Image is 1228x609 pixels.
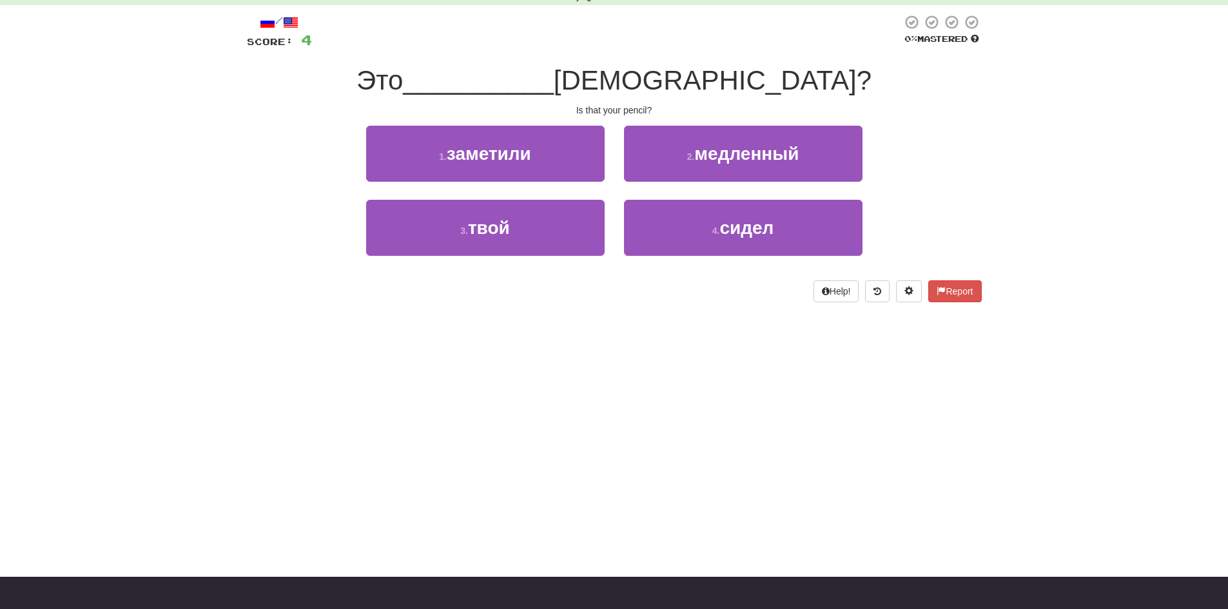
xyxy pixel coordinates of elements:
[247,104,982,117] div: Is that your pencil?
[719,218,774,238] span: сидел
[460,226,468,236] small: 3 .
[624,126,863,182] button: 2.медленный
[928,280,981,302] button: Report
[447,144,531,164] span: заметили
[814,280,859,302] button: Help!
[439,151,447,162] small: 1 .
[403,65,554,95] span: __________
[694,144,799,164] span: медленный
[366,200,605,256] button: 3.твой
[712,226,720,236] small: 4 .
[468,218,510,238] span: твой
[356,65,403,95] span: Это
[247,36,293,47] span: Score:
[624,200,863,256] button: 4.сидел
[301,32,312,48] span: 4
[687,151,695,162] small: 2 .
[554,65,872,95] span: [DEMOGRAPHIC_DATA]?
[865,280,890,302] button: Round history (alt+y)
[902,34,982,45] div: Mastered
[366,126,605,182] button: 1.заметили
[247,14,312,30] div: /
[904,34,917,44] span: 0 %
